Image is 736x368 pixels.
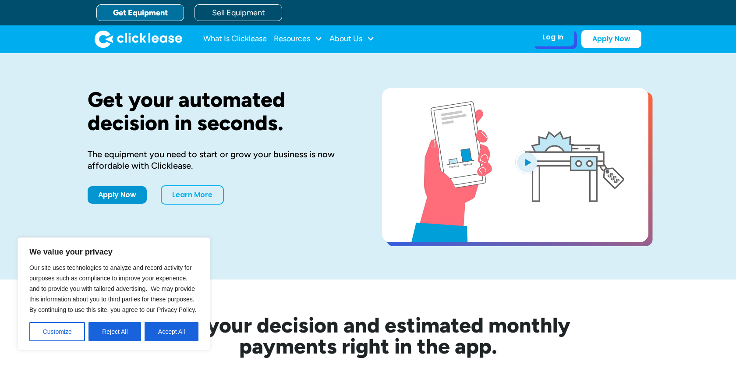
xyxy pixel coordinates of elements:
a: Get Equipment [96,4,184,21]
a: Learn More [161,185,224,205]
a: Sell Equipment [195,4,282,21]
div: Log In [542,33,563,42]
a: What Is Clicklease [203,30,267,48]
a: Apply Now [581,30,641,48]
h1: Get your automated decision in seconds. [88,88,354,134]
div: About Us [329,30,375,48]
div: We value your privacy [18,237,210,350]
span: Our site uses technologies to analyze and record activity for purposes such as compliance to impr... [29,264,196,313]
button: Customize [29,322,85,341]
img: Blue play button logo on a light blue circular background [515,150,539,174]
p: We value your privacy [29,247,198,257]
div: Resources [274,30,322,48]
h2: See your decision and estimated monthly payments right in the app. [123,315,613,357]
button: Reject All [88,322,141,341]
a: open lightbox [382,88,648,242]
img: Clicklease logo [95,30,182,48]
button: Accept All [145,322,198,341]
a: Apply Now [88,186,147,204]
a: home [95,30,182,48]
div: The equipment you need to start or grow your business is now affordable with Clicklease. [88,149,354,171]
